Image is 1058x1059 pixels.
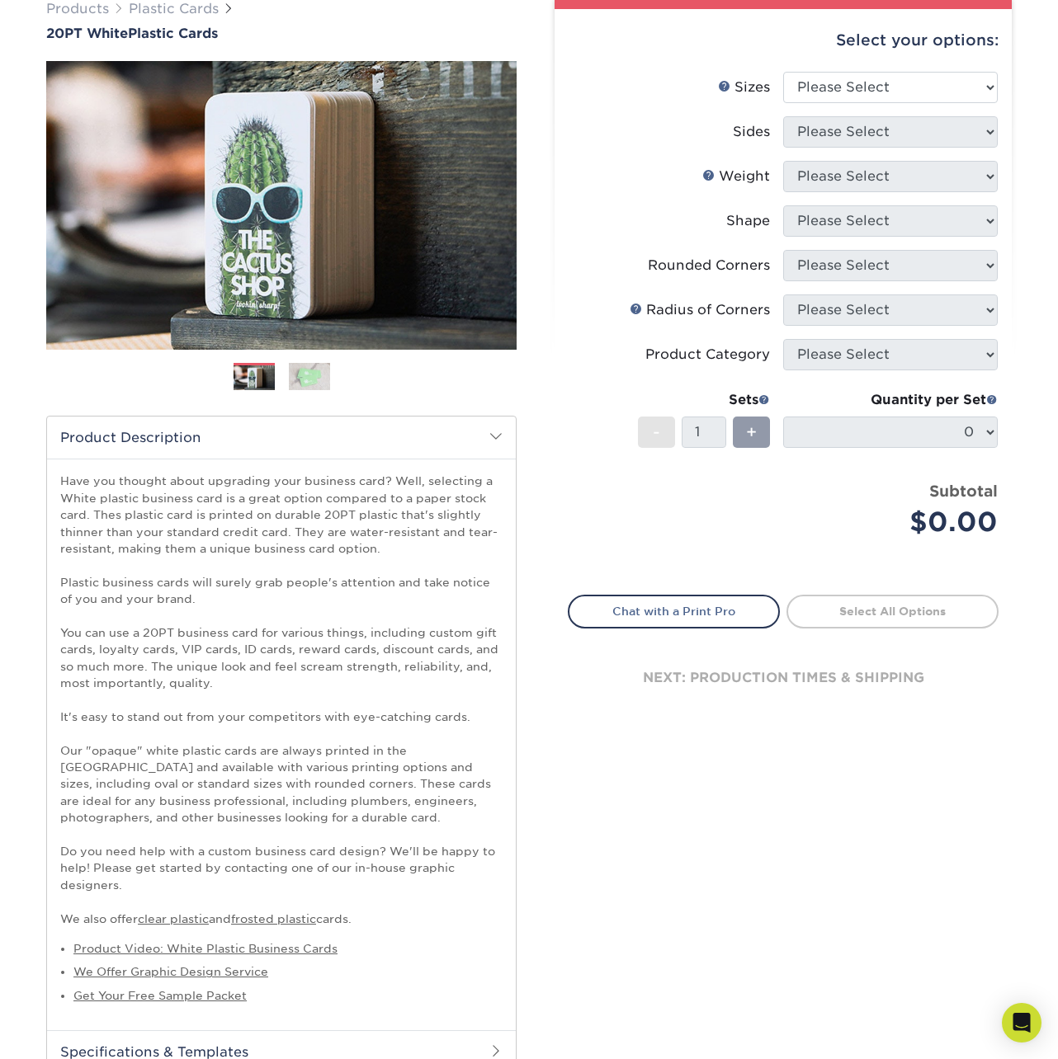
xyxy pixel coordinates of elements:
div: Sides [733,122,770,142]
img: 20PT White 01 [46,43,517,368]
img: Plastic Cards 02 [289,362,330,391]
a: Chat with a Print Pro [568,595,780,628]
span: - [653,420,660,445]
a: We Offer Graphic Design Service [73,965,268,978]
p: Have you thought about upgrading your business card? Well, selecting a White plastic business car... [60,473,503,927]
div: Sets [638,390,770,410]
div: next: production times & shipping [568,628,999,727]
h2: Product Description [47,417,516,459]
div: Shape [726,211,770,231]
div: $0.00 [796,502,998,542]
strong: Subtotal [929,482,998,500]
a: 20PT WhitePlastic Cards [46,26,517,41]
a: Product Video: White Plastic Business Cards [73,942,338,955]
div: Select your options: [568,9,999,72]
a: Products [46,1,109,16]
div: Radius of Corners [630,300,770,320]
a: Select All Options [786,595,999,628]
div: Weight [702,167,770,186]
img: Plastic Cards 01 [234,364,275,393]
h1: Plastic Cards [46,26,517,41]
a: frosted plastic [231,912,316,925]
div: Product Category [645,345,770,365]
span: + [746,420,757,445]
div: Rounded Corners [648,256,770,275]
div: Quantity per Set [783,390,998,410]
div: Open Intercom Messenger [1002,1003,1041,1043]
a: Get Your Free Sample Packet [73,989,247,1002]
span: 20PT White [46,26,128,41]
iframe: Google Customer Reviews [4,1009,140,1053]
div: Sizes [718,78,770,97]
a: clear plastic [138,912,209,925]
a: Plastic Cards [129,1,219,16]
